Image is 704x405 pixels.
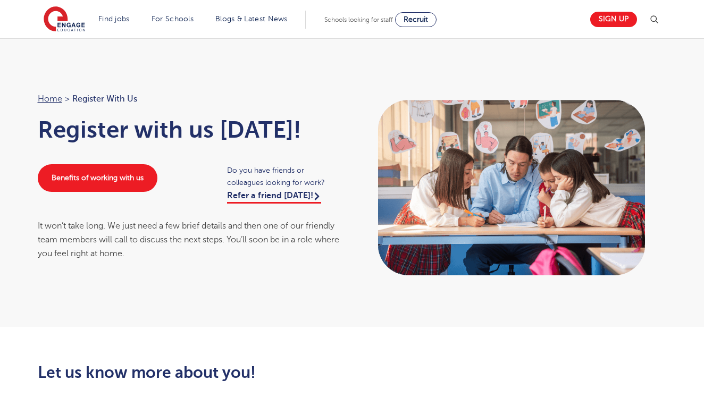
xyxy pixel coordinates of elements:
a: Benefits of working with us [38,164,157,192]
h2: Let us know more about you! [38,364,452,382]
img: Engage Education [44,6,85,33]
a: Find jobs [98,15,130,23]
a: Refer a friend [DATE]! [227,191,321,204]
a: Recruit [395,12,437,27]
span: Register with us [72,92,137,106]
span: Recruit [404,15,428,23]
nav: breadcrumb [38,92,342,106]
a: Blogs & Latest News [215,15,288,23]
a: Home [38,94,62,104]
span: > [65,94,70,104]
div: It won’t take long. We just need a few brief details and then one of our friendly team members wi... [38,219,342,261]
h1: Register with us [DATE]! [38,116,342,143]
a: Sign up [590,12,637,27]
span: Schools looking for staff [324,16,393,23]
a: For Schools [152,15,194,23]
span: Do you have friends or colleagues looking for work? [227,164,341,189]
